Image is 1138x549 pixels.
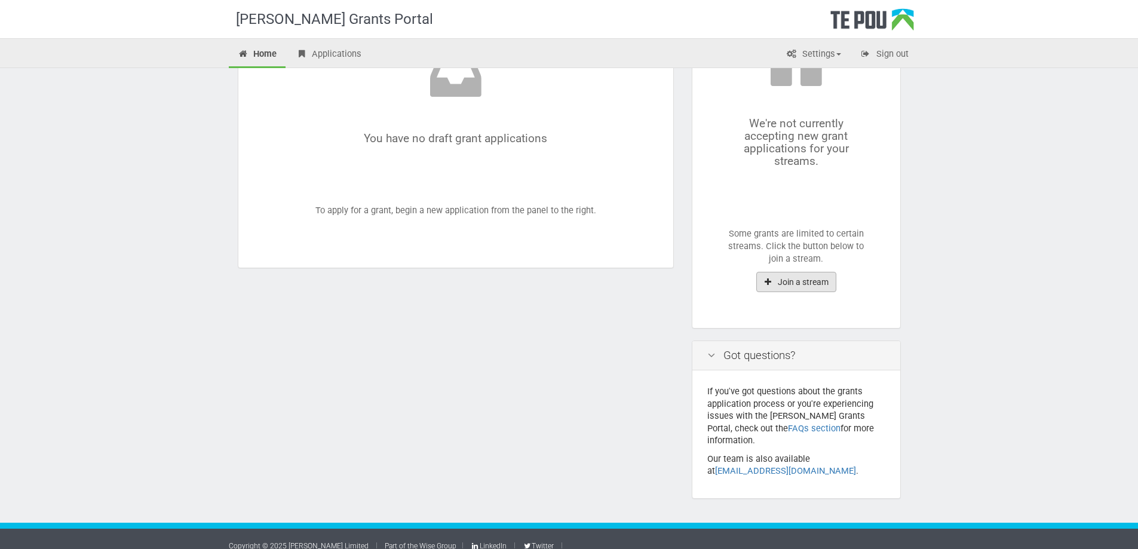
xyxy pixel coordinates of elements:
[728,30,864,168] div: We're not currently accepting new grant applications for your streams.
[788,423,841,434] a: FAQs section
[777,42,850,68] a: Settings
[728,228,864,266] p: Some grants are limited to certain streams. Click the button below to join a stream.
[715,465,856,476] a: [EMAIL_ADDRESS][DOMAIN_NAME]
[756,272,836,292] button: Join a stream
[830,8,914,38] div: Te Pou Logo
[229,42,286,68] a: Home
[707,385,885,447] p: If you've got questions about the grants application process or you're experiencing issues with t...
[692,341,900,371] div: Got questions?
[707,453,885,477] p: Our team is also available at .
[287,42,370,68] a: Applications
[289,45,622,145] div: You have no draft grant applications
[851,42,918,68] a: Sign out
